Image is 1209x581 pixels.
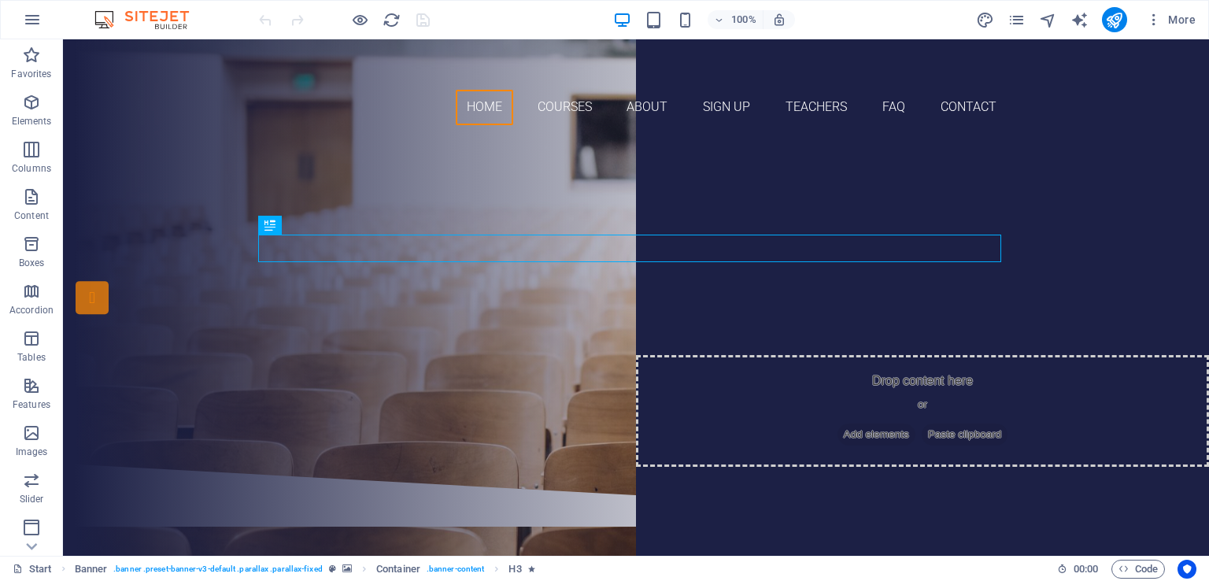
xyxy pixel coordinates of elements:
[1039,10,1058,29] button: navigator
[1140,7,1202,32] button: More
[1057,560,1099,579] h6: Session time
[376,560,420,579] span: Click to select. Double-click to edit
[16,446,48,458] p: Images
[976,11,994,29] i: Design (Ctrl+Alt+Y)
[13,398,50,411] p: Features
[13,560,52,579] a: Click to cancel selection. Double-click to open Pages
[772,13,786,27] i: On resize automatically adjust zoom level to fit chosen device.
[19,257,45,269] p: Boxes
[329,564,336,573] i: This element is a customizable preset
[708,10,763,29] button: 100%
[1146,12,1196,28] span: More
[91,10,209,29] img: Editor Logo
[12,162,51,175] p: Columns
[731,10,756,29] h6: 100%
[75,560,535,579] nav: breadcrumb
[75,560,108,579] span: Click to select. Double-click to edit
[12,115,52,128] p: Elements
[528,564,535,573] i: Element contains an animation
[342,564,352,573] i: This element contains a background
[1102,7,1127,32] button: publish
[1118,560,1158,579] span: Code
[1007,11,1026,29] i: Pages (Ctrl+Alt+S)
[1074,560,1098,579] span: 00 00
[14,209,49,222] p: Content
[1111,560,1165,579] button: Code
[1178,560,1196,579] button: Usercentrics
[1070,10,1089,29] button: text_generator
[17,351,46,364] p: Tables
[508,560,521,579] span: Click to select. Double-click to edit
[9,304,54,316] p: Accordion
[1070,11,1089,29] i: AI Writer
[1085,563,1087,575] span: :
[382,10,401,29] button: reload
[427,560,484,579] span: . banner-content
[1007,10,1026,29] button: pages
[1105,11,1123,29] i: Publish
[383,11,401,29] i: Reload page
[11,68,51,80] p: Favorites
[113,560,322,579] span: . banner .preset-banner-v3-default .parallax .parallax-fixed
[350,10,369,29] button: Click here to leave preview mode and continue editing
[976,10,995,29] button: design
[20,493,44,505] p: Slider
[1039,11,1057,29] i: Navigator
